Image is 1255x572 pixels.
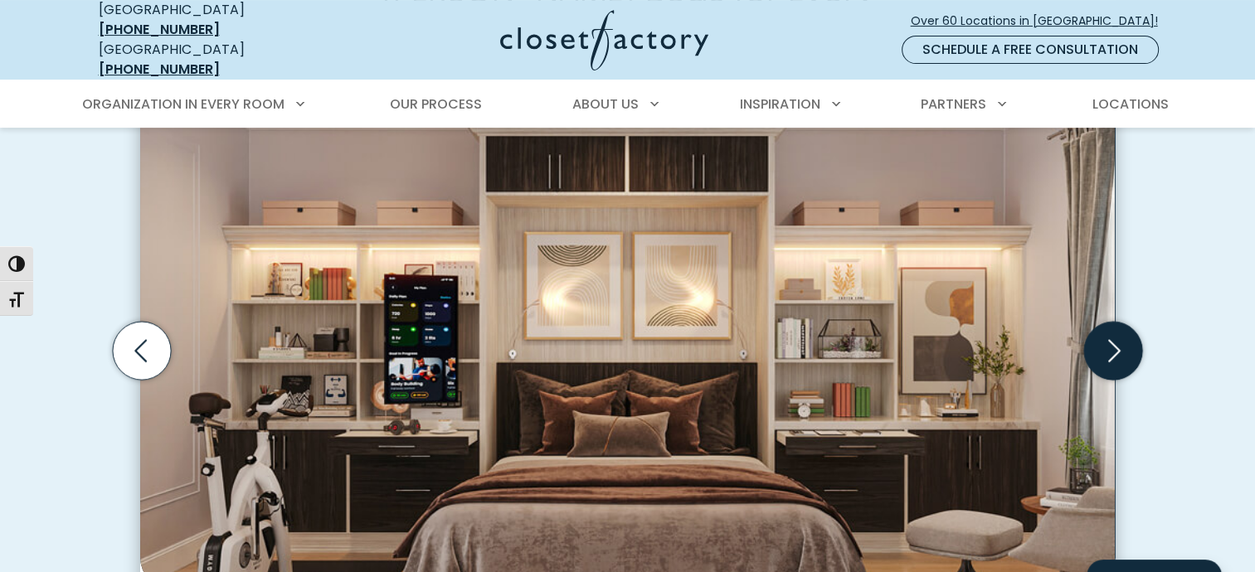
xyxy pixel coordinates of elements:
span: About Us [572,95,639,114]
button: Previous slide [106,315,178,386]
span: Our Process [390,95,482,114]
button: Next slide [1077,315,1149,386]
a: [PHONE_NUMBER] [99,60,220,79]
span: Locations [1092,95,1168,114]
a: Schedule a Free Consultation [902,36,1159,64]
span: Inspiration [740,95,820,114]
nav: Primary Menu [71,81,1185,128]
span: Over 60 Locations in [GEOGRAPHIC_DATA]! [911,12,1171,30]
a: [PHONE_NUMBER] [99,20,220,39]
span: Organization in Every Room [82,95,285,114]
img: Closet Factory Logo [500,10,708,70]
a: Over 60 Locations in [GEOGRAPHIC_DATA]! [910,7,1172,36]
div: [GEOGRAPHIC_DATA] [99,40,339,80]
span: Partners [921,95,986,114]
